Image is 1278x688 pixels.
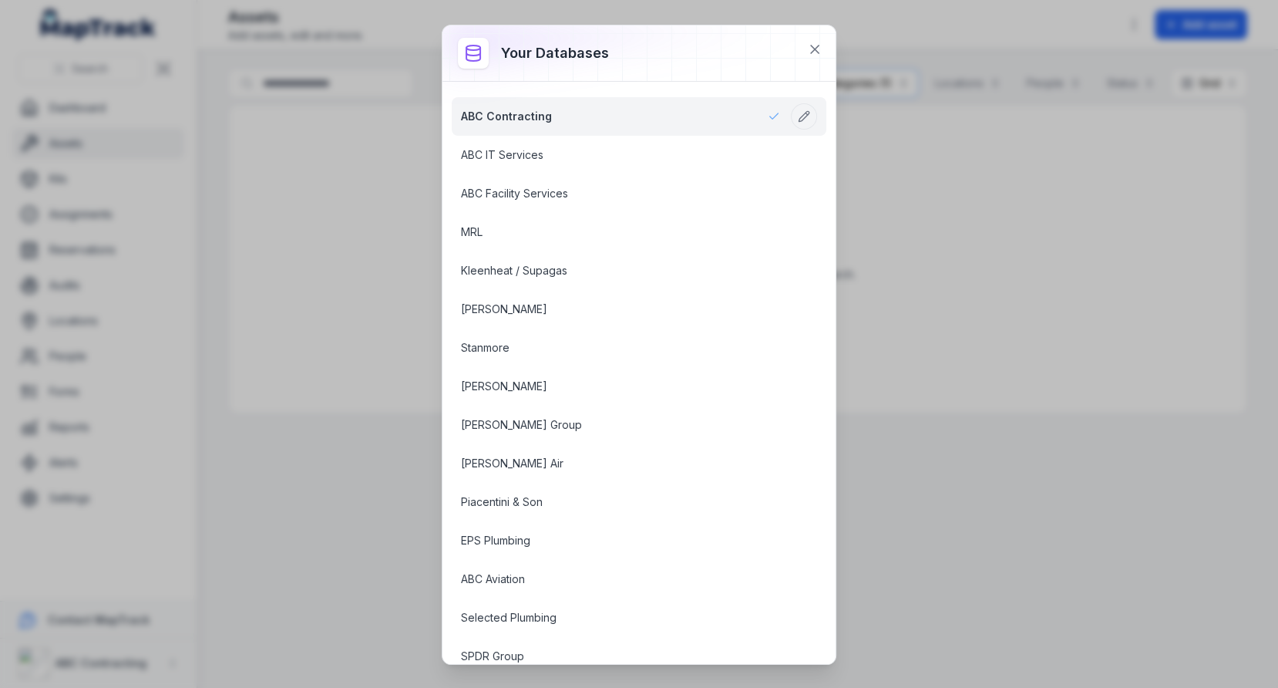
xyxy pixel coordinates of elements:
a: [PERSON_NAME] [461,379,780,394]
a: [PERSON_NAME] [461,302,780,317]
a: MRL [461,224,780,240]
a: ABC IT Services [461,147,780,163]
a: ABC Aviation [461,572,780,587]
a: [PERSON_NAME] Group [461,417,780,433]
a: SPDR Group [461,649,780,664]
a: EPS Plumbing [461,533,780,548]
a: ABC Contracting [461,109,780,124]
a: ABC Facility Services [461,186,780,201]
a: Kleenheat / Supagas [461,263,780,278]
a: Selected Plumbing [461,610,780,626]
a: [PERSON_NAME] Air [461,456,780,471]
h3: Your databases [501,42,609,64]
a: Stanmore [461,340,780,356]
a: Piacentini & Son [461,494,780,510]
